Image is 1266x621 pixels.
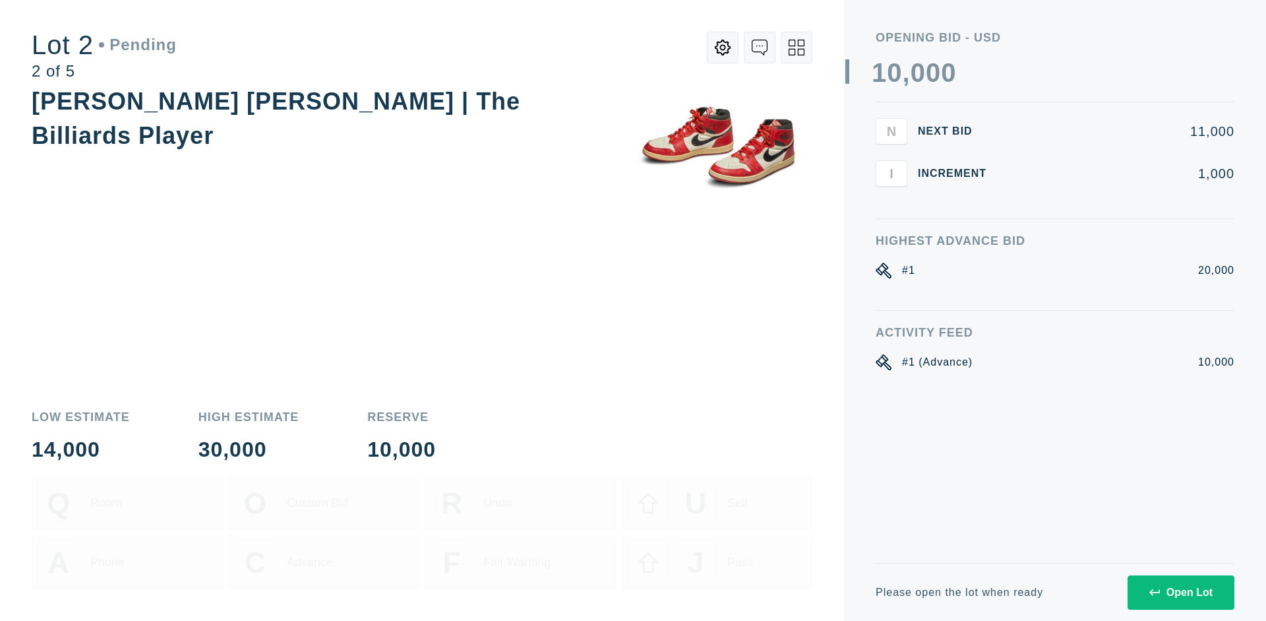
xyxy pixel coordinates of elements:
[889,166,893,181] span: I
[918,168,997,179] div: Increment
[887,59,902,86] div: 0
[367,439,436,460] div: 10,000
[367,411,436,423] div: Reserve
[1008,125,1234,138] div: 11,000
[32,32,177,58] div: Lot 2
[902,263,915,278] div: #1
[32,411,130,423] div: Low Estimate
[876,327,1234,339] div: Activity Feed
[902,354,973,370] div: #1 (Advance)
[1008,167,1234,180] div: 1,000
[876,587,1043,598] div: Please open the lot when ready
[1198,263,1234,278] div: 20,000
[1149,587,1213,599] div: Open Lot
[198,439,299,460] div: 30,000
[876,32,1234,44] div: Opening bid - USD
[887,123,896,139] span: N
[1198,354,1234,370] div: 10,000
[872,59,887,86] div: 1
[1128,575,1234,610] button: Open Lot
[941,59,956,86] div: 0
[198,411,299,423] div: High Estimate
[876,235,1234,247] div: Highest Advance Bid
[99,37,177,53] div: Pending
[926,59,941,86] div: 0
[876,118,907,145] button: N
[918,126,997,137] div: Next Bid
[903,59,911,323] div: ,
[876,160,907,187] button: I
[32,63,177,79] div: 2 of 5
[32,439,130,460] div: 14,000
[32,88,520,149] div: [PERSON_NAME] [PERSON_NAME] | The Billiards Player
[911,59,926,86] div: 0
